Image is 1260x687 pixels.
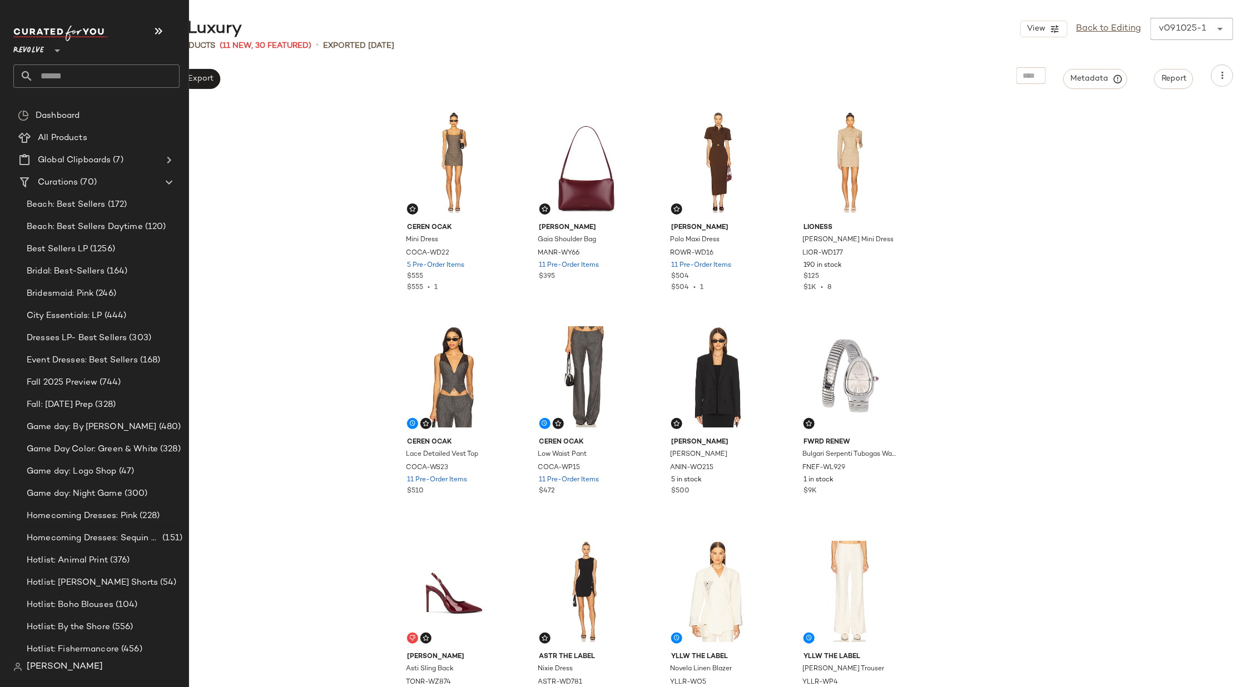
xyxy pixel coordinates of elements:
[795,106,906,218] img: LIOR-WD177_V1.jpg
[143,221,166,233] span: (120)
[803,223,897,233] span: LIONESS
[538,463,581,473] span: COCA-WP15
[423,284,434,291] span: •
[406,235,438,245] span: Mini Dress
[398,535,510,648] img: TONR-WZ874_V1.jpg
[423,420,429,427] img: svg%3e
[323,40,394,52] p: Exported [DATE]
[670,463,713,473] span: ANIN-WO215
[27,287,93,300] span: Bridesmaid: Pink
[398,321,510,433] img: COCA-WS23_V1.jpg
[803,437,897,447] span: FWRD Renew
[662,535,774,648] img: YLLR-WO5_V1.jpg
[530,106,642,218] img: MANR-WY66_V1.jpg
[127,332,151,345] span: (303)
[802,235,894,245] span: [PERSON_NAME] Mini Dress
[181,69,220,89] button: Export
[38,176,78,189] span: Curations
[113,599,138,611] span: (104)
[539,223,633,233] span: [PERSON_NAME]
[671,486,689,496] span: $500
[93,399,116,411] span: (328)
[795,321,906,433] img: FNEF-WL929_V1.jpg
[119,643,142,656] span: (456)
[806,420,812,427] img: svg%3e
[97,376,121,389] span: (744)
[538,450,587,460] span: Low Waist Pant
[407,261,464,271] span: 5 Pre-Order Items
[671,475,702,485] span: 5 in stock
[407,272,423,282] span: $555
[670,248,713,258] span: ROWR-WD16
[538,235,597,245] span: Gaia Shoulder Bag
[27,310,102,322] span: City Essentials: LP
[409,206,416,212] img: svg%3e
[88,243,115,256] span: (1256)
[802,450,896,460] span: Bulgari Serpenti Tubogas Watch
[38,154,111,167] span: Global Clipboards
[102,310,127,322] span: (444)
[671,284,689,291] span: $504
[803,652,897,662] span: YLLW THE LABEL
[803,475,834,485] span: 1 in stock
[803,261,842,271] span: 190 in stock
[1020,21,1067,37] button: View
[673,420,680,427] img: svg%3e
[671,261,731,271] span: 11 Pre-Order Items
[538,248,580,258] span: MANR-WY66
[539,261,599,271] span: 11 Pre-Order Items
[106,198,127,211] span: (172)
[27,332,127,345] span: Dresses LP- Best Sellers
[530,535,642,648] img: ASTR-WD781_V1.jpg
[542,206,548,212] img: svg%3e
[1070,74,1121,84] span: Metadata
[1154,69,1193,89] button: Report
[555,420,562,427] img: svg%3e
[138,354,161,367] span: (168)
[122,487,148,500] span: (300)
[105,265,128,278] span: (164)
[27,465,117,478] span: Game day: Logo Shop
[539,272,555,282] span: $395
[27,443,158,456] span: Game Day Color: Green & White
[78,176,97,189] span: (70)
[1026,24,1045,33] span: View
[27,421,157,434] span: Game day: By [PERSON_NAME]
[670,664,732,674] span: Novela Linen Blazer
[530,321,642,433] img: COCA-WP15_V1.jpg
[160,532,182,545] span: (151)
[27,643,119,656] span: Hotlist: Fishermancore
[670,235,720,245] span: Polo Maxi Dress
[111,154,123,167] span: (7)
[27,198,106,211] span: Beach: Best Sellers
[662,321,774,433] img: ANIN-WO215_V1.jpg
[827,284,831,291] span: 8
[398,106,510,218] img: COCA-WD22_V1.jpg
[407,437,501,447] span: Ceren Ocak
[803,272,819,282] span: $125
[27,243,88,256] span: Best Sellers LP
[673,206,680,212] img: svg%3e
[13,26,108,41] img: cfy_white_logo.C9jOOHJF.svg
[18,110,29,121] img: svg%3e
[27,487,122,500] span: Game day: Night Game
[1064,69,1128,89] button: Metadata
[802,248,843,258] span: LIOR-WD177
[1161,74,1187,83] span: Report
[158,443,181,456] span: (328)
[137,510,160,522] span: (228)
[662,106,774,218] img: ROWR-WD16_V1.jpg
[670,450,727,460] span: [PERSON_NAME]
[157,421,181,434] span: (480)
[542,635,548,641] img: svg%3e
[158,576,177,589] span: (54)
[110,621,133,634] span: (556)
[220,40,311,52] span: (11 New, 30 Featured)
[27,510,137,522] span: Homecoming Dresses: Pink
[671,272,689,282] span: $504
[13,663,22,671] img: svg%3e
[1159,22,1207,36] div: v091025-1
[27,376,97,389] span: Fall 2025 Preview
[27,599,113,611] span: Hotlist: Boho Blouses
[27,621,110,634] span: Hotlist: By the Shore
